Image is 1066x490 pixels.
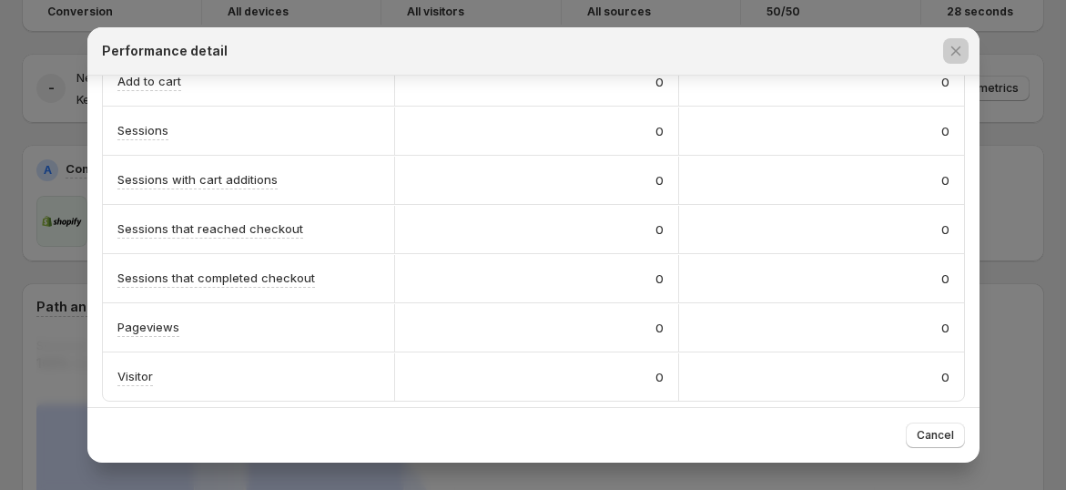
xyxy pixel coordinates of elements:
[941,73,949,91] span: 0
[117,367,153,385] p: Visitor
[943,38,969,64] button: Close
[102,42,228,60] h2: Performance detail
[941,220,949,239] span: 0
[655,73,664,91] span: 0
[941,270,949,288] span: 0
[117,219,303,238] p: Sessions that reached checkout
[655,319,664,337] span: 0
[941,122,949,140] span: 0
[117,170,278,189] p: Sessions with cart additions
[117,121,168,139] p: Sessions
[655,270,664,288] span: 0
[655,122,664,140] span: 0
[941,319,949,337] span: 0
[117,72,181,90] p: Add to cart
[655,368,664,386] span: 0
[655,171,664,189] span: 0
[117,318,179,336] p: Pageviews
[941,368,949,386] span: 0
[906,423,965,448] button: Cancel
[117,269,315,287] p: Sessions that completed checkout
[941,171,949,189] span: 0
[917,428,954,443] span: Cancel
[655,220,664,239] span: 0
